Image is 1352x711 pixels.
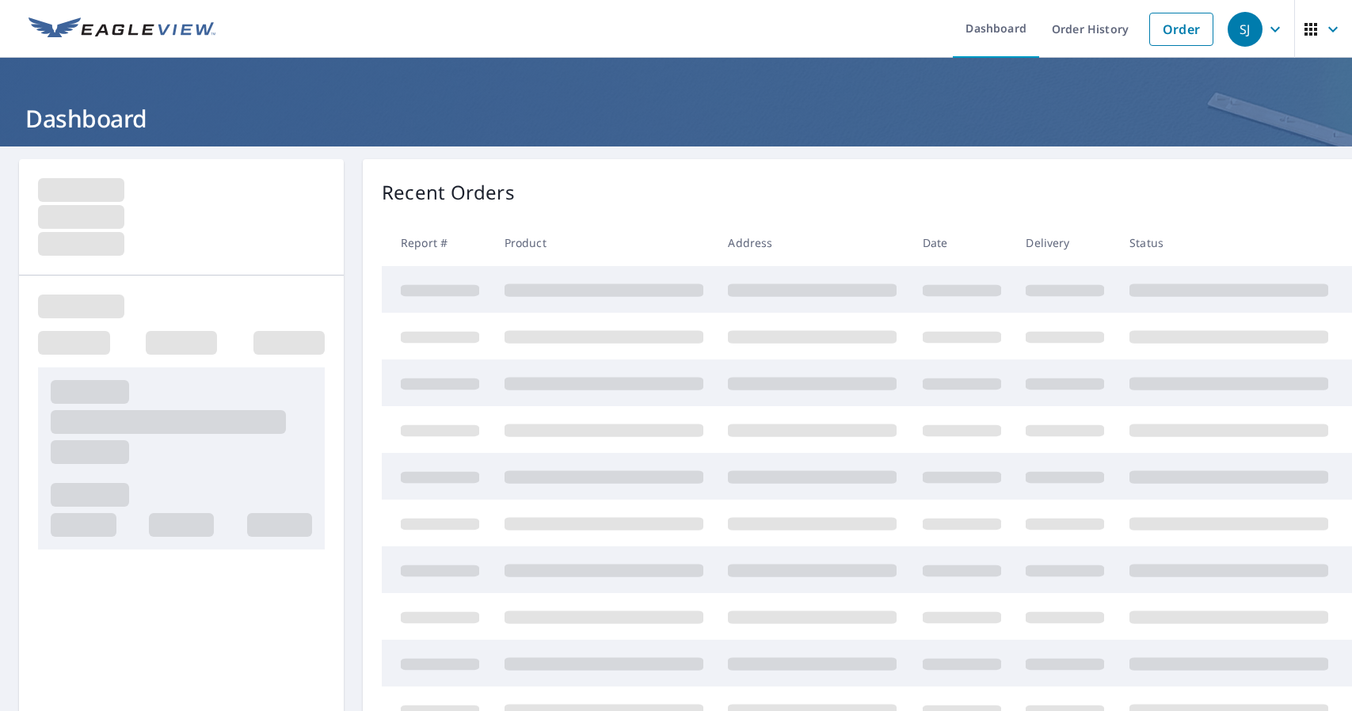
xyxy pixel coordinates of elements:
a: Order [1149,13,1213,46]
th: Address [715,219,909,266]
p: Recent Orders [382,178,515,207]
th: Status [1117,219,1341,266]
th: Report # [382,219,492,266]
th: Product [492,219,716,266]
img: EV Logo [29,17,215,41]
div: SJ [1228,12,1263,47]
th: Delivery [1013,219,1117,266]
th: Date [910,219,1014,266]
h1: Dashboard [19,102,1333,135]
